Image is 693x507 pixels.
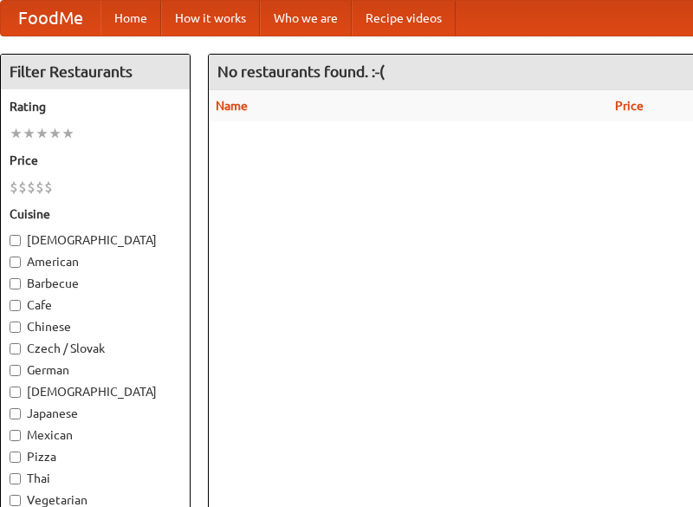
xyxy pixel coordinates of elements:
label: [DEMOGRAPHIC_DATA] [10,231,181,249]
a: Recipe videos [352,1,456,36]
li: ★ [62,124,74,143]
input: German [10,365,21,376]
a: Who we are [260,1,352,36]
li: $ [27,178,36,197]
input: [DEMOGRAPHIC_DATA] [10,235,21,246]
input: Pizza [10,452,21,463]
h5: Cuisine [10,205,181,223]
input: Mexican [10,430,21,441]
label: Thai [10,470,181,487]
input: Chinese [10,322,21,333]
input: Barbecue [10,278,21,289]
a: Home [100,1,161,36]
input: Vegetarian [10,495,21,506]
input: Cafe [10,300,21,311]
label: American [10,253,181,270]
label: Chinese [10,318,181,335]
li: ★ [23,124,36,143]
li: ★ [36,124,49,143]
label: Japanese [10,405,181,422]
li: ★ [49,124,62,143]
input: Thai [10,473,21,484]
a: FoodMe [1,1,100,36]
label: Mexican [10,426,181,444]
label: Pizza [10,448,181,465]
h5: Rating [10,98,181,115]
input: [DEMOGRAPHIC_DATA] [10,387,21,398]
input: Japanese [10,408,21,419]
label: German [10,361,181,379]
li: $ [44,178,53,197]
h5: Price [10,152,181,169]
input: Czech / Slovak [10,343,21,354]
li: ★ [10,124,23,143]
a: How it works [161,1,260,36]
label: Barbecue [10,275,181,292]
ng-pluralize: No restaurants found. :-( [217,63,385,80]
li: $ [18,178,27,197]
li: $ [10,178,18,197]
a: Name [216,99,248,113]
li: $ [36,178,44,197]
label: Czech / Slovak [10,340,181,357]
input: American [10,257,21,268]
a: Price [615,99,644,113]
label: [DEMOGRAPHIC_DATA] [10,383,181,400]
h4: Filter Restaurants [1,55,190,89]
label: Cafe [10,296,181,314]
